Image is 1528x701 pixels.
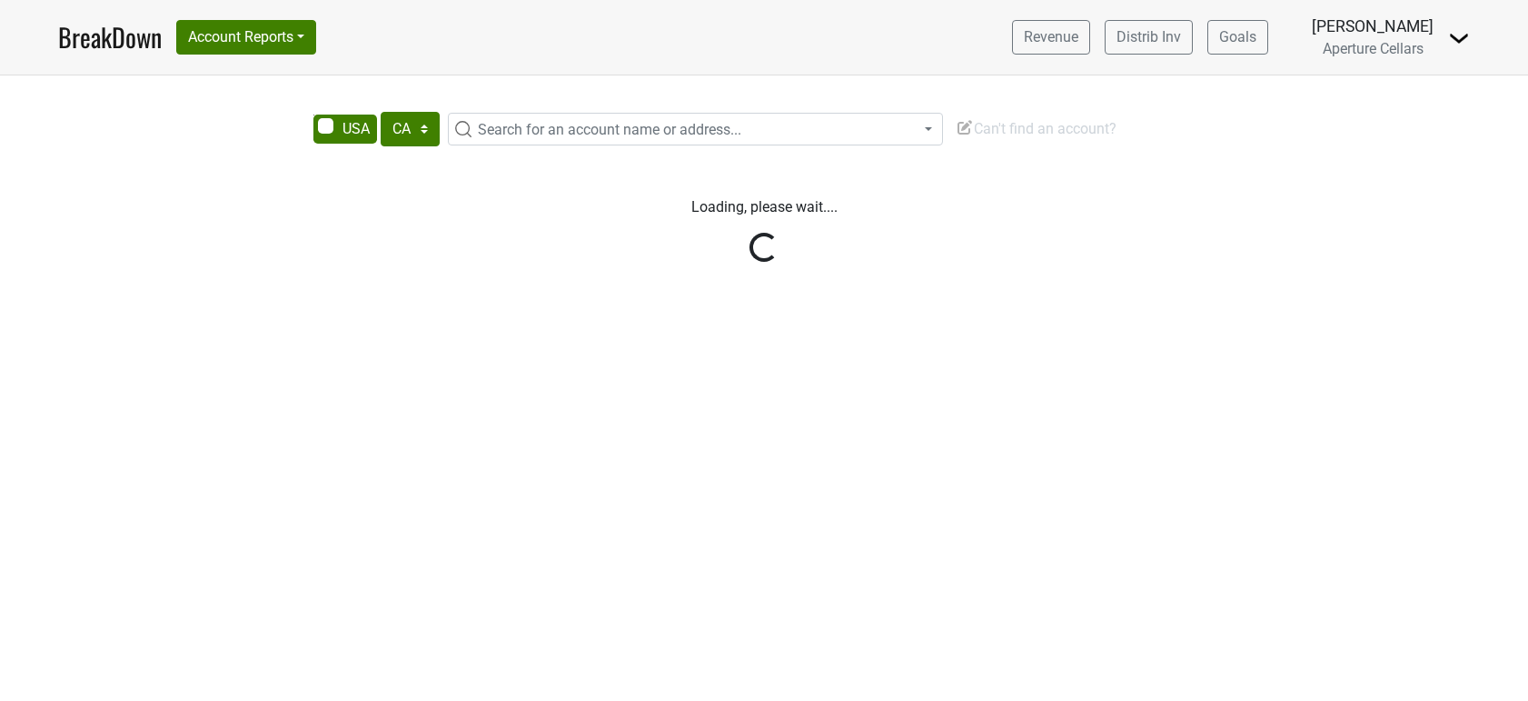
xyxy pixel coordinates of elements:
[478,121,741,138] span: Search for an account name or address...
[1012,20,1090,55] a: Revenue
[1323,40,1424,57] span: Aperture Cellars
[176,20,316,55] button: Account Reports
[956,118,974,136] img: Edit
[260,196,1268,218] p: Loading, please wait....
[1105,20,1193,55] a: Distrib Inv
[1207,20,1268,55] a: Goals
[58,18,162,56] a: BreakDown
[956,120,1116,137] span: Can't find an account?
[1448,27,1470,49] img: Dropdown Menu
[1312,15,1434,38] div: [PERSON_NAME]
